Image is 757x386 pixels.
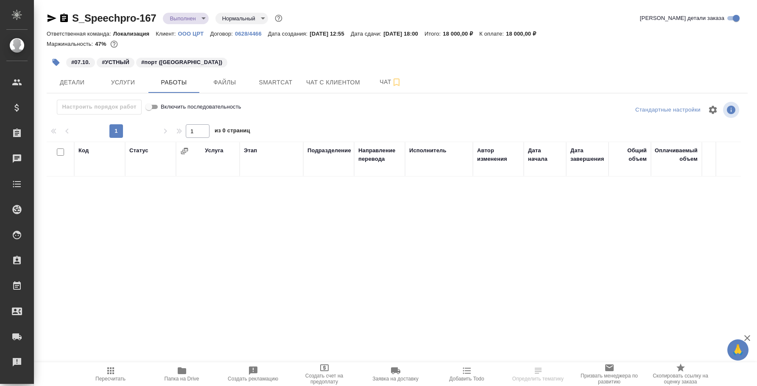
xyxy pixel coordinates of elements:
[59,13,69,23] button: Скопировать ссылку
[205,146,223,155] div: Услуга
[167,15,198,22] button: Выполнен
[443,31,479,37] p: 18 000,00 ₽
[215,126,250,138] span: из 0 страниц
[655,146,698,163] div: Оплачиваемый объем
[178,30,210,37] a: OOO ЦРТ
[129,146,148,155] div: Статус
[370,77,411,87] span: Чат
[506,31,542,37] p: 18 000,00 ₽
[703,100,723,120] span: Настроить таблицу
[178,31,210,37] p: OOO ЦРТ
[204,77,245,88] span: Файлы
[633,103,703,117] div: split button
[477,146,520,163] div: Автор изменения
[268,31,310,37] p: Дата создания:
[235,30,268,37] a: 0628/4466
[163,13,208,24] div: Выполнен
[383,31,425,37] p: [DATE] 18:00
[220,15,258,22] button: Нормальный
[96,58,135,65] span: УСТНЫЙ
[47,13,57,23] button: Скопировать ссылку для ЯМессенджера
[161,103,241,111] span: Включить последовательность
[640,14,724,22] span: [PERSON_NAME] детали заказа
[52,77,92,88] span: Детали
[78,146,89,155] div: Код
[71,58,90,67] p: #07.10.
[103,77,143,88] span: Услуги
[72,12,156,24] a: S_Speechpro-167
[244,146,257,155] div: Этап
[102,58,129,67] p: #УСТНЫЙ
[255,77,296,88] span: Smartcat
[409,146,447,155] div: Исполнитель
[65,58,96,65] span: 07.10.
[141,58,222,67] p: #порт ([GEOGRAPHIC_DATA])
[528,146,562,163] div: Дата начала
[425,31,443,37] p: Итого:
[180,147,189,155] button: Сгруппировать
[210,31,235,37] p: Договор:
[154,77,194,88] span: Работы
[727,339,749,361] button: 🙏
[47,41,95,47] p: Маржинальность:
[215,13,268,24] div: Выполнен
[391,77,402,87] svg: Подписаться
[95,41,108,47] p: 47%
[358,146,401,163] div: Направление перевода
[156,31,178,37] p: Клиент:
[273,13,284,24] button: Доп статусы указывают на важность/срочность заказа
[307,146,351,155] div: Подразделение
[723,102,741,118] span: Посмотреть информацию
[613,146,647,163] div: Общий объем
[47,53,65,72] button: Добавить тэг
[731,341,745,359] span: 🙏
[47,31,113,37] p: Ответственная команда:
[235,31,268,37] p: 0628/4466
[351,31,383,37] p: Дата сдачи:
[479,31,506,37] p: К оплате:
[310,31,351,37] p: [DATE] 12:55
[109,39,120,50] button: 8000.00 RUB;
[135,58,228,65] span: порт (браз)
[113,31,156,37] p: Локализация
[306,77,360,88] span: Чат с клиентом
[570,146,604,163] div: Дата завершения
